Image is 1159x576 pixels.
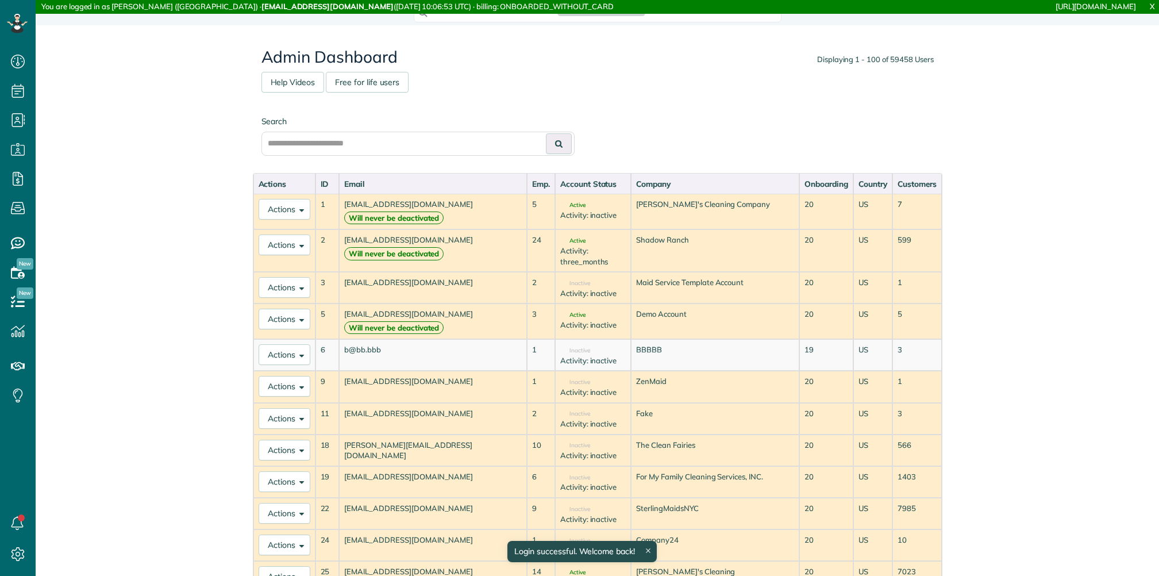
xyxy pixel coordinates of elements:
[892,304,942,339] td: 5
[261,48,934,66] h2: Admin Dashboard
[892,339,942,371] td: 3
[892,229,942,272] td: 599
[631,229,799,272] td: Shadow Ranch
[259,408,310,429] button: Actions
[858,178,887,190] div: Country
[344,178,522,190] div: Email
[892,435,942,466] td: 566
[315,304,340,339] td: 5
[892,403,942,435] td: 3
[315,194,340,229] td: 1
[853,403,892,435] td: US
[315,498,340,529] td: 22
[527,339,555,371] td: 1
[321,178,334,190] div: ID
[560,506,590,512] span: Inactive
[560,210,626,221] div: Activity: inactive
[892,498,942,529] td: 7985
[259,309,310,329] button: Actions
[315,435,340,466] td: 18
[799,304,853,339] td: 20
[560,312,586,318] span: Active
[315,339,340,371] td: 6
[799,466,853,498] td: 20
[344,321,444,335] strong: Will never be deactivated
[326,72,409,93] a: Free for life users
[17,258,33,270] span: New
[631,435,799,466] td: The Clean Fairies
[799,371,853,402] td: 20
[339,403,527,435] td: [EMAIL_ADDRESS][DOMAIN_NAME]
[339,272,527,304] td: [EMAIL_ADDRESS][DOMAIN_NAME]
[560,387,626,398] div: Activity: inactive
[560,288,626,299] div: Activity: inactive
[631,304,799,339] td: Demo Account
[259,199,310,220] button: Actions
[853,435,892,466] td: US
[527,498,555,529] td: 9
[560,379,590,385] span: Inactive
[527,371,555,402] td: 1
[17,287,33,299] span: New
[261,2,394,11] strong: [EMAIL_ADDRESS][DOMAIN_NAME]
[799,529,853,561] td: 20
[1056,2,1136,11] a: [URL][DOMAIN_NAME]
[259,376,310,397] button: Actions
[560,281,590,286] span: Inactive
[853,466,892,498] td: US
[259,503,310,524] button: Actions
[339,194,527,229] td: [EMAIL_ADDRESS][DOMAIN_NAME]
[315,529,340,561] td: 24
[853,304,892,339] td: US
[799,403,853,435] td: 20
[560,245,626,267] div: Activity: three_months
[892,529,942,561] td: 10
[853,229,892,272] td: US
[527,272,555,304] td: 2
[560,450,626,461] div: Activity: inactive
[804,178,848,190] div: Onboarding
[799,498,853,529] td: 20
[261,116,575,127] label: Search
[527,194,555,229] td: 5
[560,482,626,493] div: Activity: inactive
[853,194,892,229] td: US
[339,529,527,561] td: [EMAIL_ADDRESS][DOMAIN_NAME]
[527,229,555,272] td: 24
[259,440,310,460] button: Actions
[631,529,799,561] td: Company24
[799,435,853,466] td: 20
[527,466,555,498] td: 6
[560,538,590,544] span: Inactive
[892,466,942,498] td: 1403
[259,344,310,365] button: Actions
[339,339,527,371] td: b@bb.bbb
[799,272,853,304] td: 20
[315,466,340,498] td: 19
[631,371,799,402] td: ZenMaid
[339,435,527,466] td: [PERSON_NAME][EMAIL_ADDRESS][DOMAIN_NAME]
[259,235,310,255] button: Actions
[259,277,310,298] button: Actions
[527,304,555,339] td: 3
[560,238,586,244] span: Active
[631,498,799,529] td: SterlingMaidsNYC
[853,339,892,371] td: US
[344,212,444,225] strong: Will never be deactivated
[560,418,626,429] div: Activity: inactive
[560,443,590,448] span: Inactive
[799,229,853,272] td: 20
[892,371,942,402] td: 1
[315,272,340,304] td: 3
[892,194,942,229] td: 7
[527,403,555,435] td: 2
[527,435,555,466] td: 10
[898,178,937,190] div: Customers
[636,178,794,190] div: Company
[853,498,892,529] td: US
[259,535,310,555] button: Actions
[315,229,340,272] td: 2
[560,355,626,366] div: Activity: inactive
[892,272,942,304] td: 1
[560,348,590,354] span: Inactive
